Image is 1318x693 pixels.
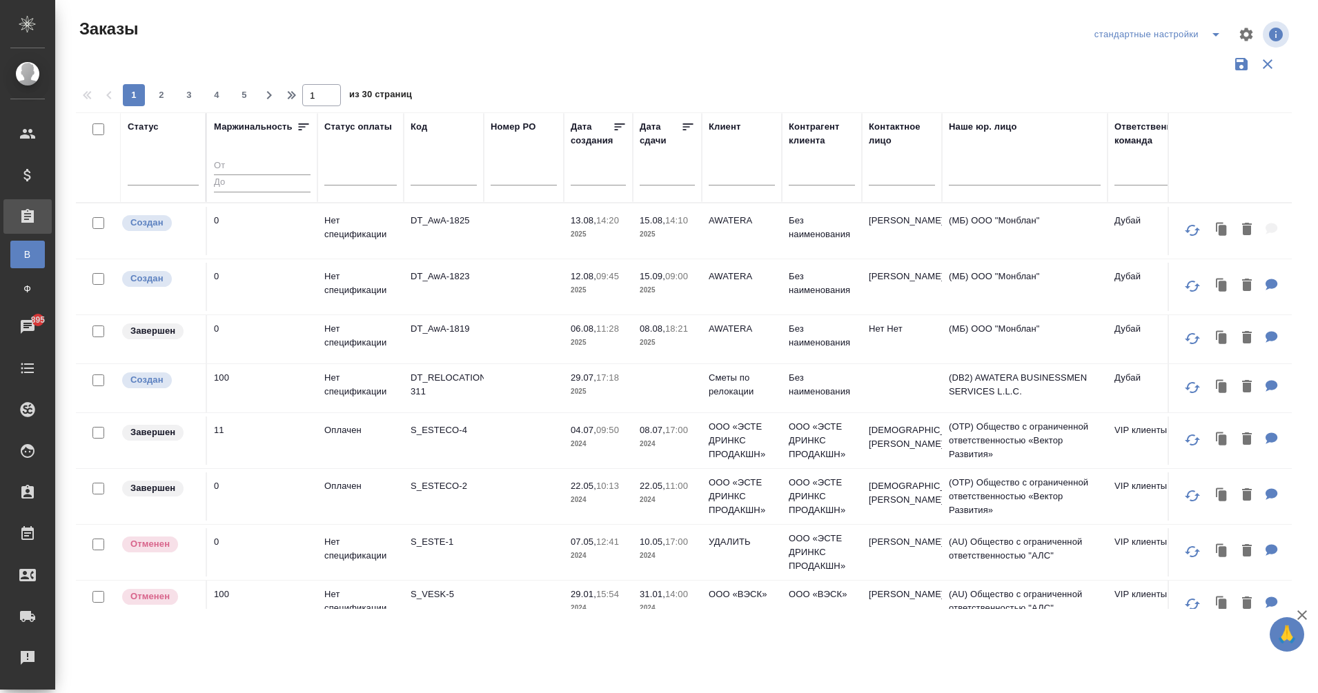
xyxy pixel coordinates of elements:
button: Сбросить фильтры [1255,51,1281,77]
button: 5 [233,84,255,106]
span: 895 [23,313,54,327]
div: Выставляет КМ после отмены со стороны клиента. Если уже после запуска – КМ пишет ПМу про отмену, ... [121,587,199,606]
td: Оплачен [317,472,404,521]
div: Выставляет КМ при направлении счета или после выполнения всех работ/сдачи заказа клиенту. Окончат... [121,423,199,442]
button: Сохранить фильтры [1228,51,1255,77]
div: Выставляет КМ при направлении счета или после выполнения всех работ/сдачи заказа клиенту. Окончат... [121,479,199,498]
div: Клиент [709,120,740,134]
button: Клонировать [1209,272,1235,300]
p: 2025 [571,283,626,297]
p: 09:50 [596,425,619,435]
p: Отменен [130,590,170,603]
p: 2025 [571,385,626,399]
button: Обновить [1176,371,1209,404]
td: 0 [207,315,317,363]
p: 29.07, [571,372,596,383]
button: 4 [206,84,228,106]
p: Создан [130,373,164,387]
p: 08.07, [640,425,665,435]
p: 2024 [640,549,695,563]
p: 07.05, [571,536,596,547]
td: Дубай [1108,364,1188,412]
p: Завершен [130,425,175,439]
button: Удалить [1235,481,1259,510]
p: AWATERA [709,322,775,336]
p: DT_AwA-1823 [411,270,477,283]
td: VIP клиенты [1108,416,1188,465]
button: Удалить [1235,272,1259,300]
td: (DB2) AWATERA BUSINESSMEN SERVICES L.L.C. [942,364,1108,412]
td: (МБ) ООО "Монблан" [942,263,1108,311]
button: Клонировать [1209,481,1235,510]
td: Нет спецификации [317,364,404,412]
p: 22.05, [571,481,596,491]
p: 2024 [571,549,626,563]
td: Дубай [1108,207,1188,255]
p: Сметы по релокации [709,371,775,399]
span: из 30 страниц [349,86,412,106]
div: split button [1091,23,1230,46]
p: AWATERA [709,214,775,228]
div: Дата сдачи [640,120,681,148]
td: Нет Нет [862,315,942,363]
p: 08.08, [640,323,665,334]
button: Удалить [1235,590,1259,618]
p: ООО «ЭСТЕ ДРИНКС ПРОДАКШН» [709,476,775,517]
td: (AU) Общество с ограниченной ответственностью "АЛС" [942,528,1108,576]
p: Завершен [130,481,175,495]
p: 09:00 [665,271,688,281]
td: Нет спецификации [317,528,404,576]
p: 18:21 [665,323,688,334]
p: Создан [130,272,164,285]
p: 15.09, [640,271,665,281]
td: VIP клиенты [1108,528,1188,576]
td: Дубай [1108,315,1188,363]
div: Дата создания [571,120,613,148]
p: 15.08, [640,215,665,225]
span: Посмотреть информацию [1263,21,1292,48]
button: Обновить [1176,322,1209,355]
td: 100 [207,364,317,412]
a: Ф [10,275,45,303]
p: 2024 [640,601,695,615]
div: Выставляется автоматически при создании заказа [121,270,199,288]
p: 04.07, [571,425,596,435]
td: Нет спецификации [317,315,404,363]
div: Код [411,120,427,134]
p: 2024 [640,493,695,507]
p: ООО «ЭСТЕ ДРИНКС ПРОДАКШН» [709,420,775,461]
p: 15:54 [596,589,619,599]
div: Статус [128,120,159,134]
p: 10:13 [596,481,619,491]
p: 06.08, [571,323,596,334]
td: (OTP) Общество с ограниченной ответственностью «Вектор Развития» [942,469,1108,524]
a: 895 [3,310,52,344]
p: 2025 [571,336,626,350]
td: (OTP) Общество с ограниченной ответственностью «Вектор Развития» [942,413,1108,468]
a: В [10,241,45,268]
p: УДАЛИТЬ [709,535,775,549]
p: 17:00 [665,425,688,435]
p: S_ESTECO-4 [411,423,477,437]
div: Выставляет КМ после отмены со стороны клиента. Если уже после запуска – КМ пишет ПМу про отмену, ... [121,535,199,554]
p: 29.01, [571,589,596,599]
td: Дубай [1108,263,1188,311]
span: Ф [17,282,38,296]
td: Оплачен [317,416,404,465]
p: Без наименования [789,270,855,297]
button: Клонировать [1209,537,1235,565]
p: Без наименования [789,214,855,241]
p: 2025 [571,228,626,241]
p: ООО «ВЭСК» [789,587,855,601]
button: Удалить [1235,425,1259,454]
button: Обновить [1176,535,1209,568]
td: [PERSON_NAME] [862,581,942,629]
td: VIP клиенты [1108,472,1188,521]
p: 14:00 [665,589,688,599]
button: Обновить [1176,479,1209,512]
p: Без наименования [789,371,855,399]
p: 12:41 [596,536,619,547]
td: (AU) Общество с ограниченной ответственностью "АЛС" [942,581,1108,629]
p: DT_AwA-1825 [411,214,477,228]
div: Наше юр. лицо [949,120,1017,134]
